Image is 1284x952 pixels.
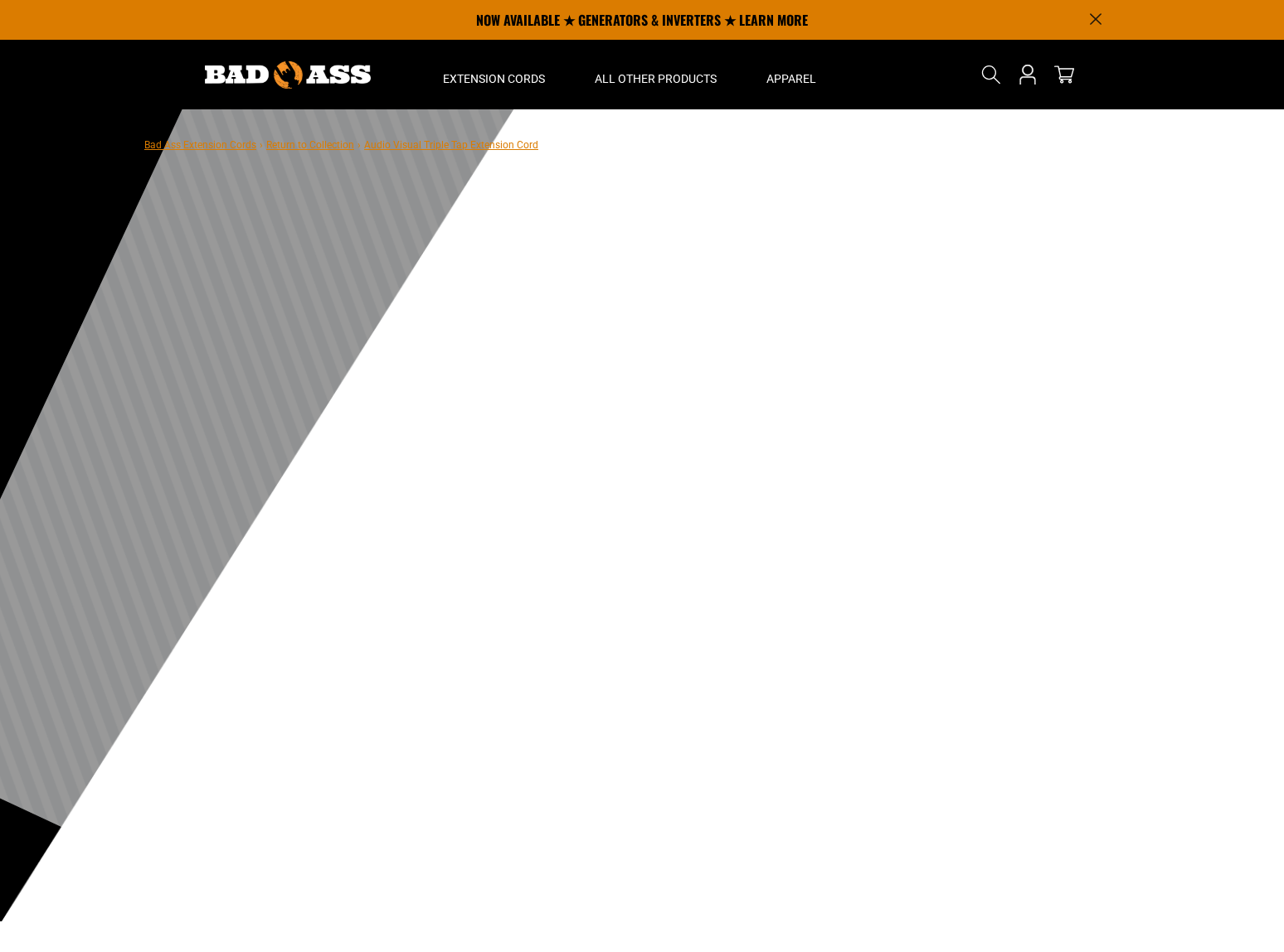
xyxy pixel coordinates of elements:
[144,139,256,151] a: Bad Ass Extension Cords
[595,71,717,86] span: All Other Products
[443,71,545,86] span: Extension Cords
[742,40,841,109] summary: Apparel
[144,134,538,154] nav: breadcrumbs
[266,139,354,151] a: Return to Collection
[364,139,538,151] span: Audio Visual Triple Tap Extension Cord
[570,40,742,109] summary: All Other Products
[418,40,570,109] summary: Extension Cords
[766,71,816,86] span: Apparel
[357,139,361,151] span: ›
[260,139,263,151] span: ›
[205,61,371,89] img: Bad Ass Extension Cords
[978,61,1004,88] summary: Search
